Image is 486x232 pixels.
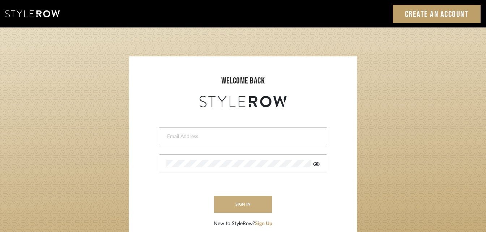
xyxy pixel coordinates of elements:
a: Create an Account [393,5,481,23]
input: Email Address [166,133,318,140]
div: welcome back [136,74,350,87]
button: sign in [214,196,272,213]
div: New to StyleRow? [214,220,272,228]
button: Sign Up [255,220,272,228]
